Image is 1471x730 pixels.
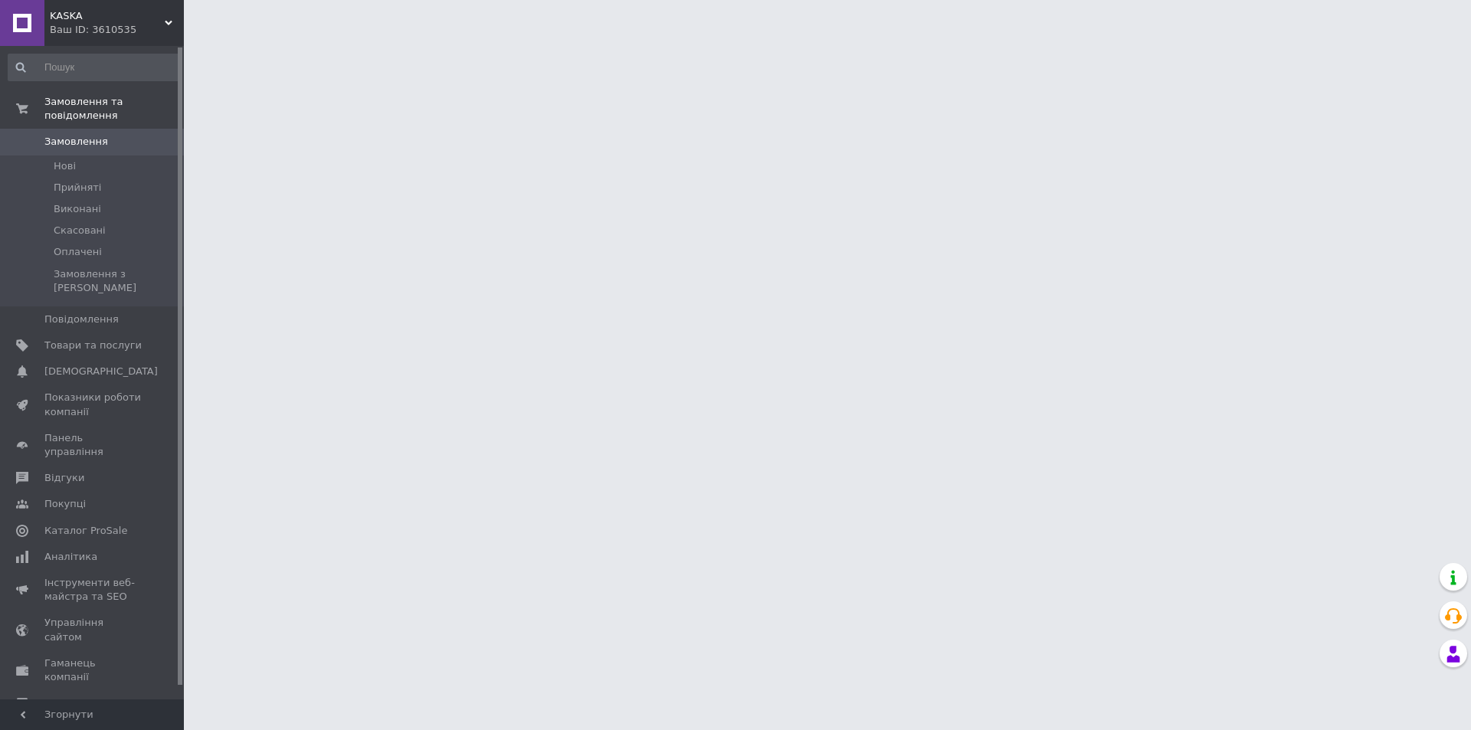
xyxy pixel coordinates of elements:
span: Товари та послуги [44,339,142,352]
span: Інструменти веб-майстра та SEO [44,576,142,604]
span: Аналітика [44,550,97,564]
span: KASKA [50,9,165,23]
span: Гаманець компанії [44,656,142,684]
span: Відгуки [44,471,84,485]
span: Нові [54,159,76,173]
span: [DEMOGRAPHIC_DATA] [44,365,158,378]
span: Маркет [44,696,84,710]
span: Оплачені [54,245,102,259]
span: Управління сайтом [44,616,142,643]
input: Пошук [8,54,181,81]
span: Скасовані [54,224,106,237]
span: Повідомлення [44,313,119,326]
span: Замовлення та повідомлення [44,95,184,123]
span: Панель управління [44,431,142,459]
span: Замовлення з [PERSON_NAME] [54,267,179,295]
span: Показники роботи компанії [44,391,142,418]
span: Виконані [54,202,101,216]
span: Замовлення [44,135,108,149]
span: Каталог ProSale [44,524,127,538]
div: Ваш ID: 3610535 [50,23,184,37]
span: Покупці [44,497,86,511]
span: Прийняті [54,181,101,195]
